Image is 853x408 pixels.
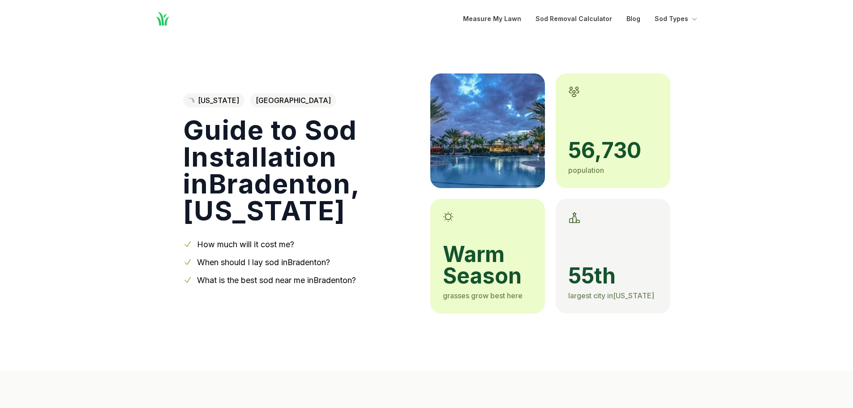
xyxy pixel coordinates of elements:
[443,291,523,300] span: grasses grow best here
[568,166,604,175] span: population
[536,13,612,24] a: Sod Removal Calculator
[250,93,336,107] span: [GEOGRAPHIC_DATA]
[626,13,640,24] a: Blog
[568,291,654,300] span: largest city in [US_STATE]
[568,140,658,161] span: 56,730
[430,73,545,188] img: A picture of Bradenton
[463,13,521,24] a: Measure My Lawn
[183,116,416,224] h1: Guide to Sod Installation in Bradenton , [US_STATE]
[197,275,356,285] a: What is the best sod near me inBradenton?
[568,265,658,287] span: 55th
[443,244,532,287] span: warm season
[197,258,330,267] a: When should I lay sod inBradenton?
[197,240,294,249] a: How much will it cost me?
[189,98,194,103] img: Florida state outline
[655,13,699,24] button: Sod Types
[183,93,244,107] a: [US_STATE]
